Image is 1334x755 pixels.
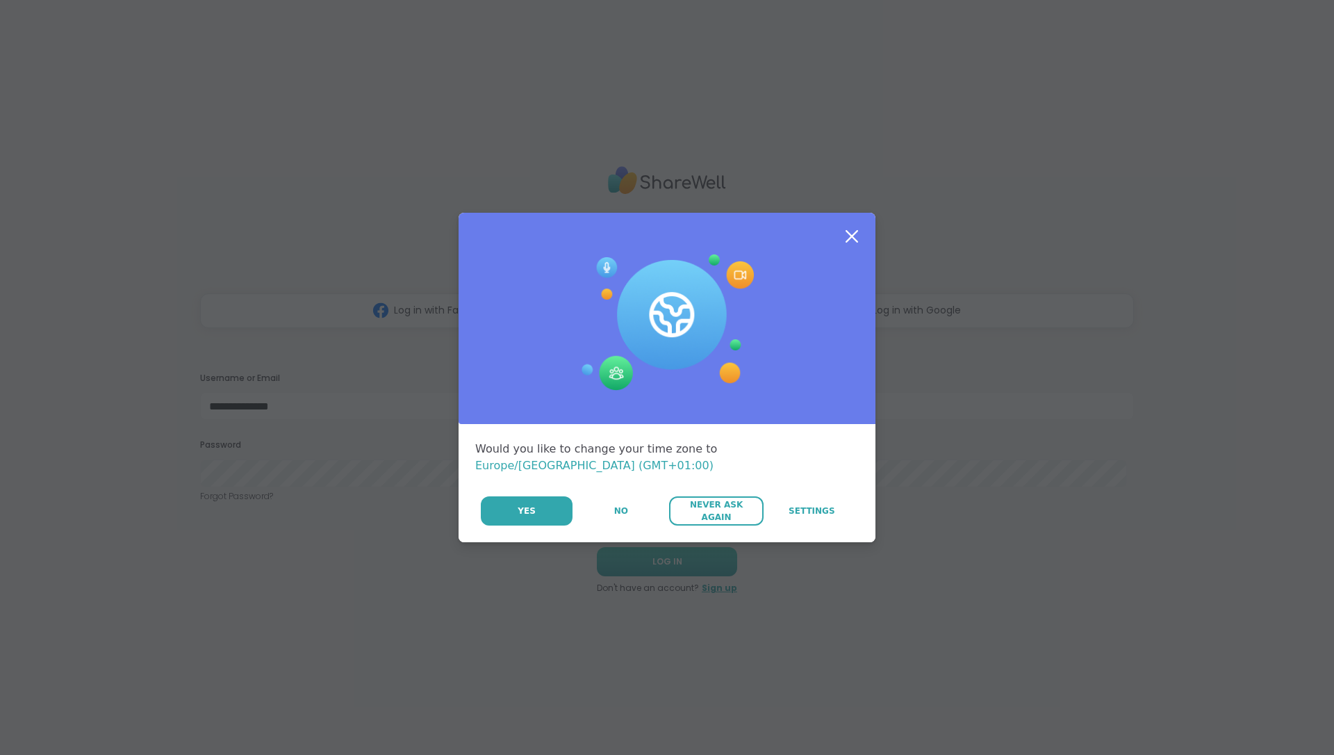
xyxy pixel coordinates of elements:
[676,498,756,523] span: Never Ask Again
[765,496,859,526] a: Settings
[614,505,628,517] span: No
[580,254,754,391] img: Session Experience
[481,496,573,526] button: Yes
[518,505,536,517] span: Yes
[475,459,714,472] span: Europe/[GEOGRAPHIC_DATA] (GMT+01:00)
[789,505,835,517] span: Settings
[475,441,859,474] div: Would you like to change your time zone to
[669,496,763,526] button: Never Ask Again
[574,496,668,526] button: No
